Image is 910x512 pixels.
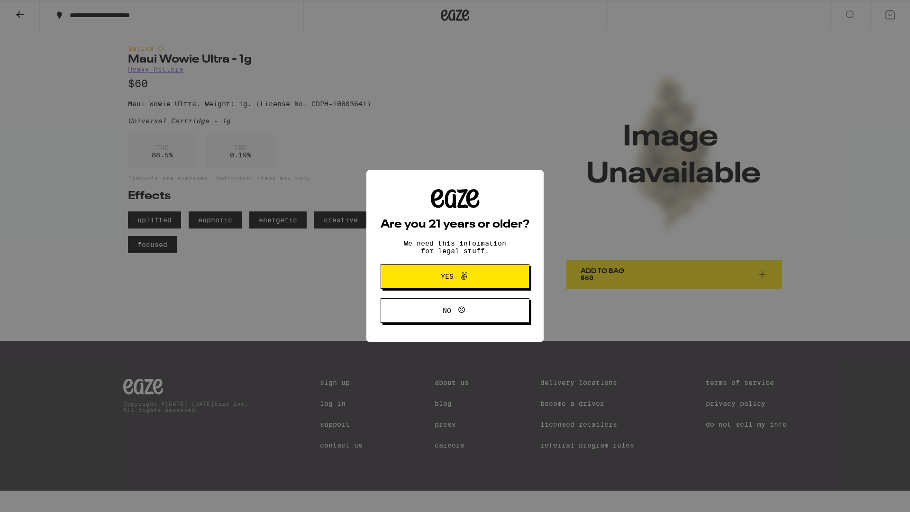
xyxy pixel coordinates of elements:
[396,239,514,255] p: We need this information for legal stuff.
[381,264,529,289] button: Yes
[851,484,901,507] iframe: Opens a widget where you can find more information
[381,298,529,323] button: No
[441,273,454,280] span: Yes
[381,219,529,230] h2: Are you 21 years or older?
[443,307,451,314] span: No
